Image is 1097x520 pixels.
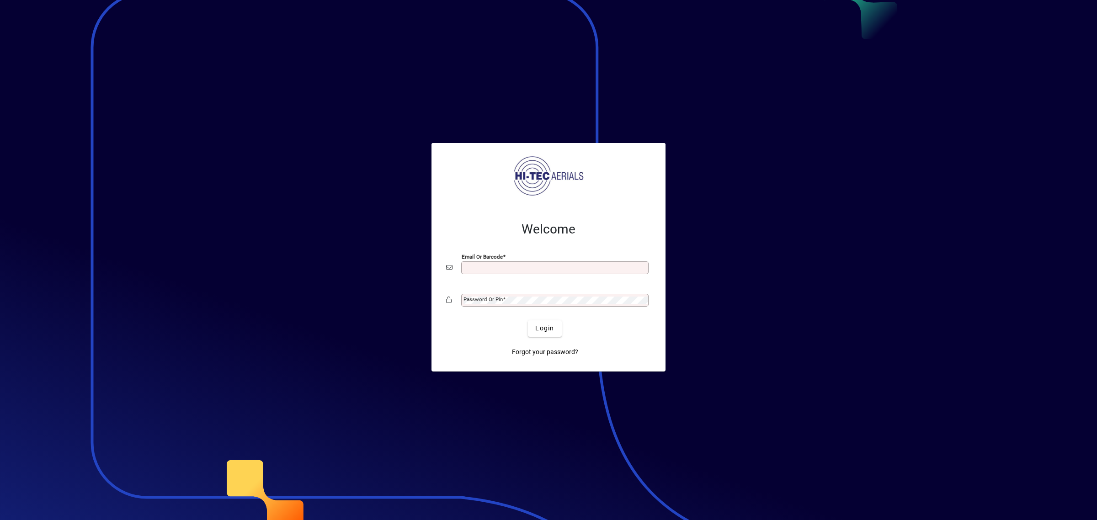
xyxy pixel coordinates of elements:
button: Login [528,320,561,337]
h2: Welcome [446,222,651,237]
span: Forgot your password? [512,347,578,357]
mat-label: Email or Barcode [462,253,503,260]
a: Forgot your password? [508,344,582,361]
mat-label: Password or Pin [463,296,503,302]
span: Login [535,324,554,333]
